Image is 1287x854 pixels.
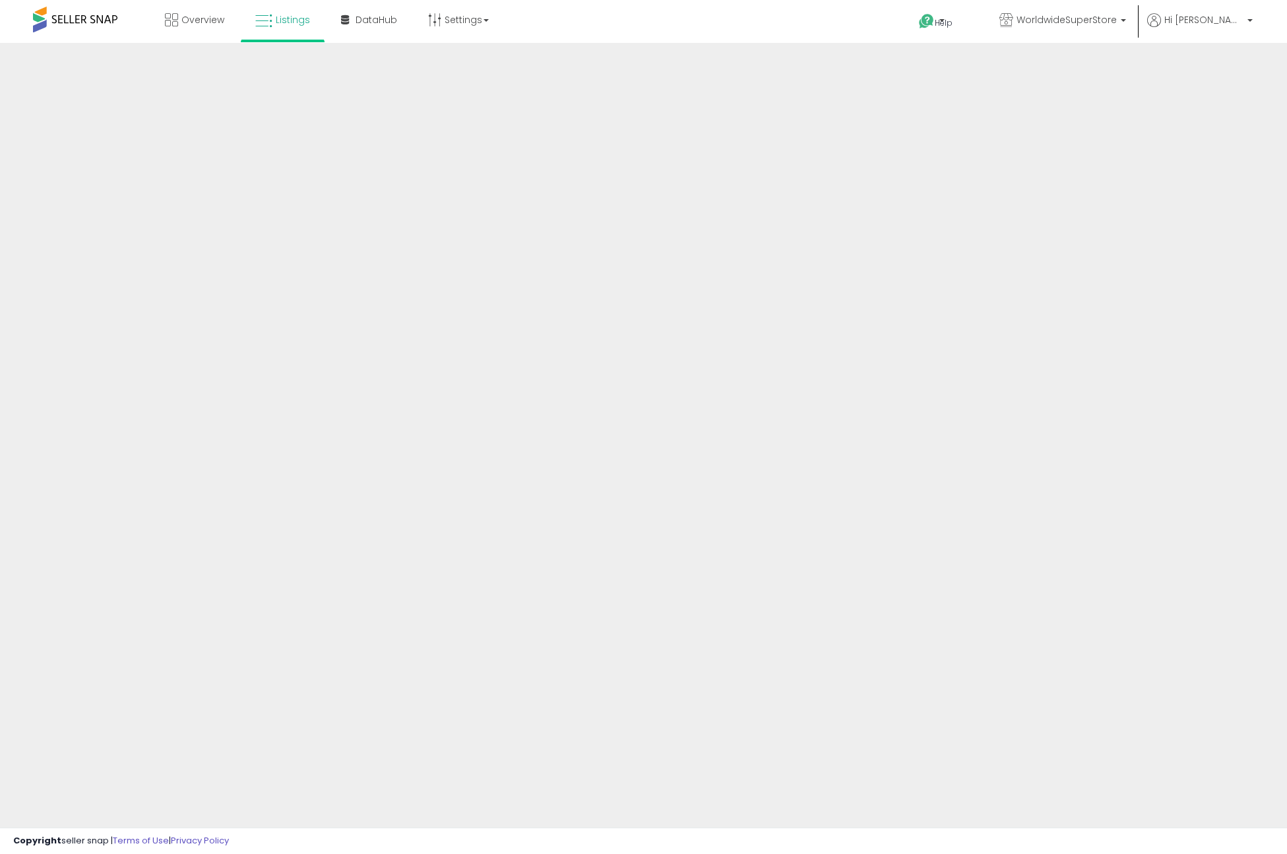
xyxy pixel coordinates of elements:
[918,13,935,30] i: Get Help
[1147,13,1253,43] a: Hi [PERSON_NAME]
[1017,13,1117,26] span: WorldwideSuperStore
[908,3,978,43] a: Help
[1164,13,1243,26] span: Hi [PERSON_NAME]
[181,13,224,26] span: Overview
[276,13,310,26] span: Listings
[356,13,397,26] span: DataHub
[935,17,953,28] span: Help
